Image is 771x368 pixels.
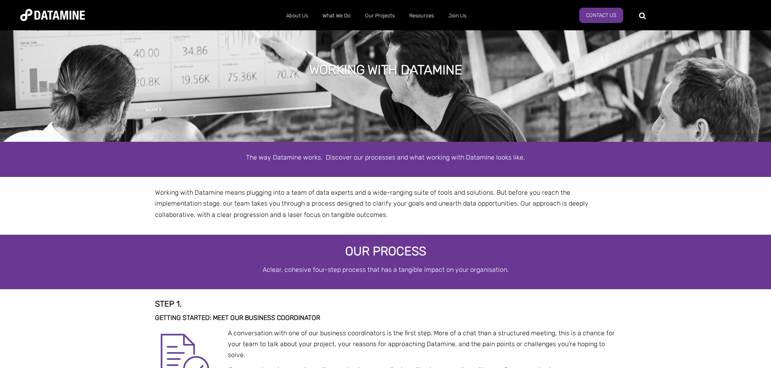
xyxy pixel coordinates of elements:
img: Datamine [20,9,85,21]
a: Resources [402,5,441,26]
span: A conversation with one of our business coordinators is the first step. More of a chat than a str... [228,329,615,359]
a: What We Do [315,5,358,26]
a: About Us [279,5,315,26]
strong: Step 1. [155,299,182,309]
span: Our Process [345,244,426,259]
a: Join Us [441,5,474,26]
a: Our Projects [358,5,402,26]
span: Working with Datamine means plugging into a team of data experts and a wide-ranging suite of tool... [155,189,588,218]
p: The way Datamine works. Discover our processes and what working with Datamine looks like. [155,152,616,163]
h1: Working with Datamine [309,61,462,79]
span: A [263,266,267,273]
span: Getting started: Meet our business coordinator [155,314,320,322]
span: clear, cohesive four-step process that has a tangible impact on your organisation. [267,266,509,273]
a: Contact Us [579,8,623,23]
